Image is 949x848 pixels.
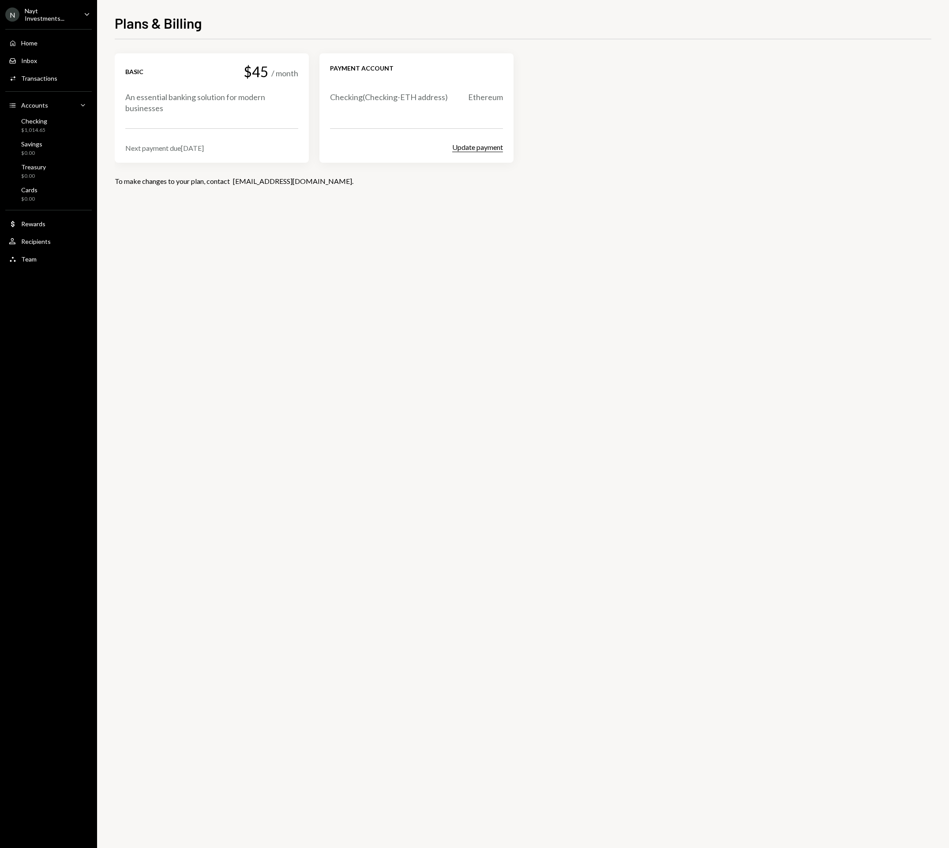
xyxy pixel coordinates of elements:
a: Transactions [5,70,92,86]
h1: Plans & Billing [115,14,202,32]
a: [EMAIL_ADDRESS][DOMAIN_NAME] [233,177,352,186]
div: N [5,7,19,22]
div: Cards [21,186,38,194]
div: Team [21,255,37,263]
div: $1,014.65 [21,127,47,134]
div: Recipients [21,238,51,245]
a: Checking$1,014.65 [5,115,92,136]
a: Cards$0.00 [5,183,92,205]
div: Rewards [21,220,45,228]
a: Recipients [5,233,92,249]
div: $0.00 [21,195,38,203]
a: Home [5,35,92,51]
div: $0.00 [21,149,42,157]
a: Inbox [5,52,92,68]
div: Treasury [21,163,46,171]
div: Home [21,39,38,47]
div: / month [271,68,298,79]
a: Savings$0.00 [5,138,92,159]
div: $45 [244,64,269,79]
a: Treasury$0.00 [5,161,92,182]
div: $0.00 [21,172,46,180]
div: Next payment due [DATE] [125,144,298,152]
div: Inbox [21,57,37,64]
div: Ethereum [468,92,503,103]
div: An essential banking solution for modern businesses [125,92,298,114]
div: Checking ( Checking-ETH address) [330,92,448,103]
div: Nayt Investments... [25,7,77,22]
div: Payment account [330,64,503,72]
button: Update payment [452,143,503,152]
div: Basic [125,67,143,76]
div: Savings [21,140,42,148]
div: Transactions [21,75,57,82]
div: Accounts [21,101,48,109]
div: Checking [21,117,47,125]
a: Rewards [5,216,92,232]
a: Accounts [5,97,92,113]
div: To make changes to your plan, contact . [115,177,931,185]
a: Team [5,251,92,267]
